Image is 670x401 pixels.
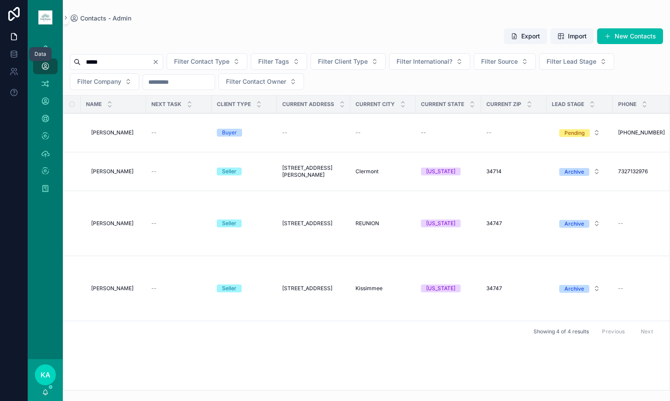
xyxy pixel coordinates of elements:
[481,57,518,66] span: Filter Source
[564,168,584,176] div: Archive
[222,284,236,292] div: Seller
[421,219,476,227] a: [US_STATE]
[217,168,272,175] a: Seller
[34,51,46,58] div: Data
[217,129,272,137] a: Buyer
[421,101,464,108] span: Current State
[91,220,141,227] a: [PERSON_NAME]
[618,285,623,292] span: --
[251,53,307,70] button: Select Button
[282,285,332,292] span: [STREET_ADDRESS]
[91,220,133,227] span: [PERSON_NAME]
[618,220,623,227] span: --
[86,101,102,108] span: Name
[217,219,272,227] a: Seller
[421,129,476,136] a: --
[397,57,452,66] span: Filter International?
[618,168,648,175] span: 7327132976
[597,28,663,44] button: New Contacts
[151,285,157,292] span: --
[91,285,133,292] span: [PERSON_NAME]
[486,220,541,227] a: 34747
[486,129,492,136] span: --
[222,219,236,227] div: Seller
[533,328,589,335] span: Showing 4 of 4 results
[282,129,345,136] a: --
[486,129,541,136] a: --
[91,129,133,136] span: [PERSON_NAME]
[356,285,410,292] a: Kissimmee
[70,73,139,90] button: Select Button
[356,129,410,136] a: --
[91,168,141,175] a: [PERSON_NAME]
[356,168,379,175] span: Clermont
[552,124,608,141] a: Select Button
[389,53,470,70] button: Select Button
[564,220,584,228] div: Archive
[618,101,636,108] span: Phone
[421,284,476,292] a: [US_STATE]
[151,220,157,227] span: --
[618,129,665,136] span: [PHONE_NUMBER]
[222,168,236,175] div: Seller
[174,57,229,66] span: Filter Contact Type
[486,168,541,175] a: 34714
[282,285,345,292] a: [STREET_ADDRESS]
[504,28,547,44] button: Export
[282,220,345,227] a: [STREET_ADDRESS]
[564,285,584,293] div: Archive
[568,32,587,41] span: Import
[219,73,304,90] button: Select Button
[486,101,521,108] span: Current Zip
[552,164,607,179] button: Select Button
[282,220,332,227] span: [STREET_ADDRESS]
[217,101,251,108] span: Client Type
[356,101,395,108] span: Current City
[421,168,476,175] a: [US_STATE]
[552,101,584,108] span: Lead Stage
[70,14,131,23] a: Contacts - Admin
[38,10,52,24] img: App logo
[217,284,272,292] a: Seller
[552,215,608,232] a: Select Button
[282,129,287,136] span: --
[91,129,141,136] a: [PERSON_NAME]
[151,220,206,227] a: --
[356,129,361,136] span: --
[151,129,157,136] span: --
[152,58,163,65] button: Clear
[282,165,345,178] a: [STREET_ADDRESS][PERSON_NAME]
[552,216,607,231] button: Select Button
[41,370,50,380] span: KA
[539,53,614,70] button: Select Button
[474,53,536,70] button: Select Button
[222,129,237,137] div: Buyer
[486,168,502,175] span: 34714
[77,77,121,86] span: Filter Company
[356,285,383,292] span: Kissimmee
[151,168,157,175] span: --
[552,163,608,180] a: Select Button
[151,101,181,108] span: Next Task
[550,28,594,44] button: Import
[552,125,607,141] button: Select Button
[318,57,368,66] span: Filter Client Type
[564,129,585,137] div: Pending
[552,280,608,297] a: Select Button
[356,220,410,227] a: REUNION
[282,101,334,108] span: Current Address
[28,35,63,208] div: scrollable content
[421,129,426,136] span: --
[151,168,206,175] a: --
[151,285,206,292] a: --
[426,284,455,292] div: [US_STATE]
[258,57,289,66] span: Filter Tags
[486,220,502,227] span: 34747
[547,57,596,66] span: Filter Lead Stage
[486,285,502,292] span: 34747
[552,281,607,296] button: Select Button
[486,285,541,292] a: 34747
[226,77,286,86] span: Filter Contact Owner
[311,53,386,70] button: Select Button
